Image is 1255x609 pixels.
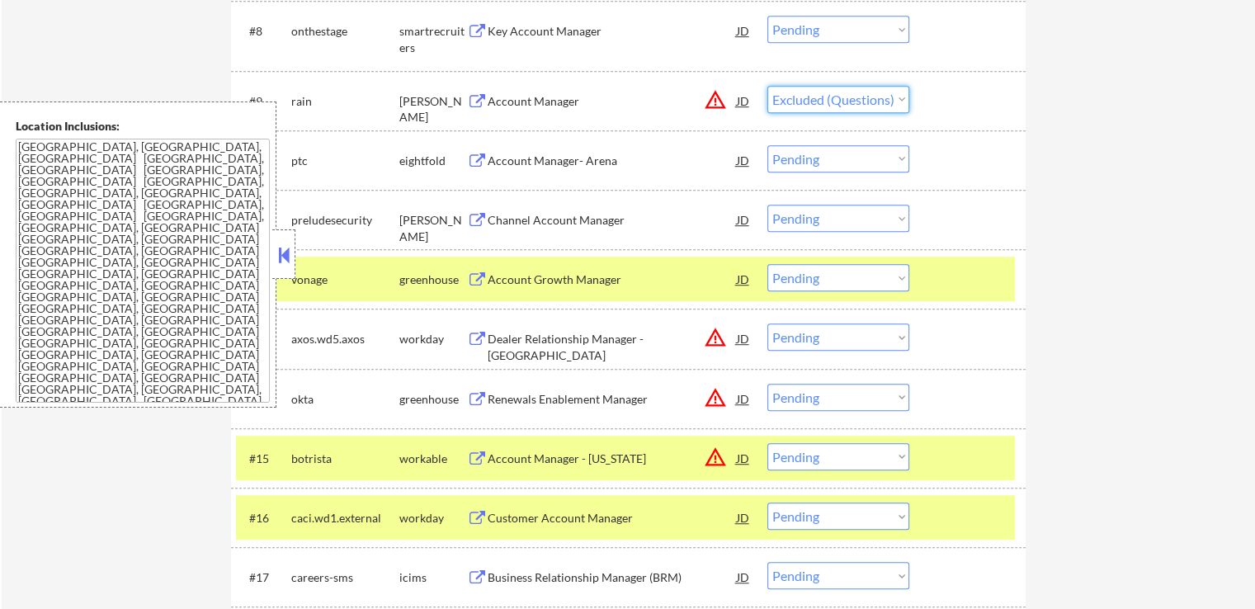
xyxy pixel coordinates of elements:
div: #16 [249,510,278,526]
div: JD [735,145,752,175]
button: warning_amber [704,88,727,111]
div: Account Manager- Arena [488,153,737,169]
button: warning_amber [704,446,727,469]
div: Location Inclusions: [16,118,270,135]
div: JD [735,562,752,592]
div: JD [735,384,752,413]
div: icims [399,569,467,586]
div: Account Manager [488,93,737,110]
div: axos.wd5.axos [291,331,399,347]
div: JD [735,86,752,116]
div: JD [735,503,752,532]
div: [PERSON_NAME] [399,93,467,125]
div: workday [399,331,467,347]
div: ptc [291,153,399,169]
div: workday [399,510,467,526]
div: Customer Account Manager [488,510,737,526]
div: JD [735,16,752,45]
div: [PERSON_NAME] [399,212,467,244]
div: okta [291,391,399,408]
div: botrista [291,451,399,467]
div: Dealer Relationship Manager - [GEOGRAPHIC_DATA] [488,331,737,363]
button: warning_amber [704,386,727,409]
div: #15 [249,451,278,467]
div: greenhouse [399,271,467,288]
div: #17 [249,569,278,586]
div: onthestage [291,23,399,40]
div: Renewals Enablement Manager [488,391,737,408]
div: greenhouse [399,391,467,408]
div: Account Manager - [US_STATE] [488,451,737,467]
div: JD [735,323,752,353]
div: rain [291,93,399,110]
div: #8 [249,23,278,40]
div: JD [735,205,752,234]
div: caci.wd1.external [291,510,399,526]
div: smartrecruiters [399,23,467,55]
div: Account Growth Manager [488,271,737,288]
div: preludesecurity [291,212,399,229]
div: careers-sms [291,569,399,586]
button: warning_amber [704,326,727,349]
div: vonage [291,271,399,288]
div: JD [735,443,752,473]
div: Channel Account Manager [488,212,737,229]
div: workable [399,451,467,467]
div: Key Account Manager [488,23,737,40]
div: Business Relationship Manager (BRM) [488,569,737,586]
div: JD [735,264,752,294]
div: eightfold [399,153,467,169]
div: #9 [249,93,278,110]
